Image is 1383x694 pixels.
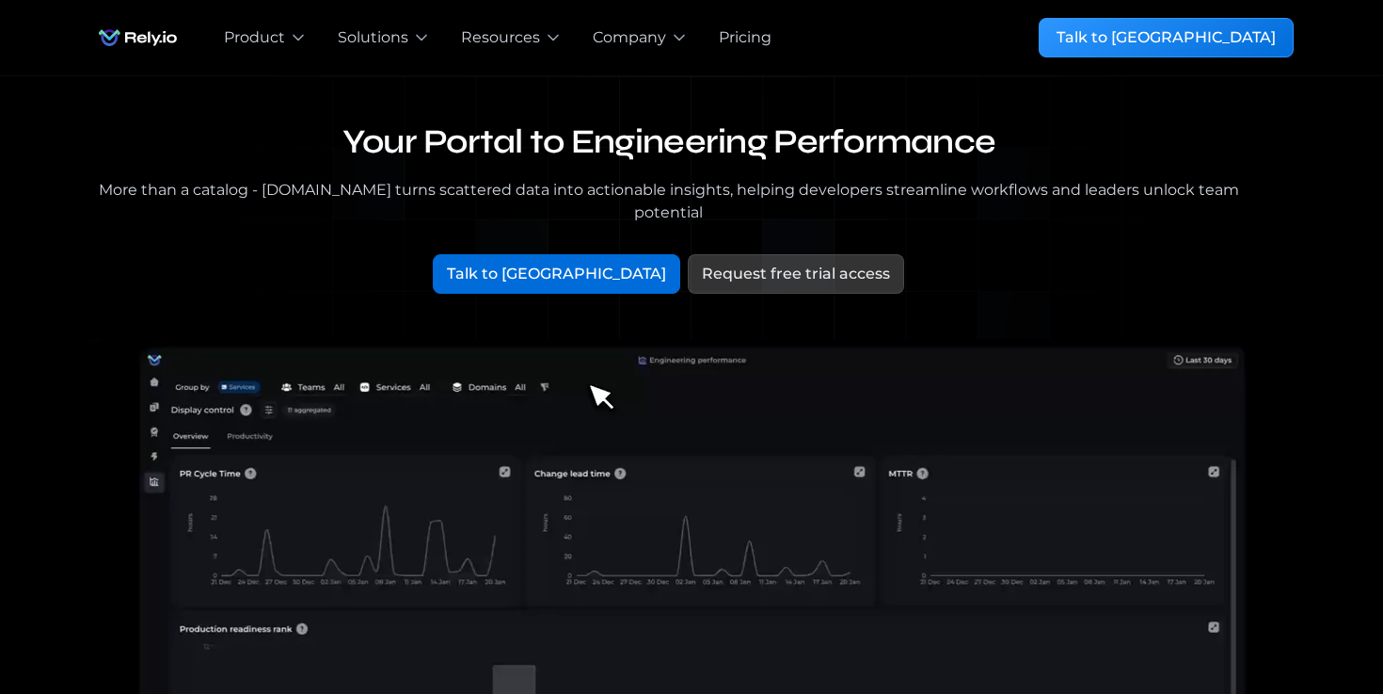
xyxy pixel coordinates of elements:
[688,254,904,294] a: Request free trial access
[224,26,285,49] div: Product
[433,254,680,294] a: Talk to [GEOGRAPHIC_DATA]
[1039,18,1294,57] a: Talk to [GEOGRAPHIC_DATA]
[702,263,890,285] div: Request free trial access
[461,26,540,49] div: Resources
[719,26,771,49] a: Pricing
[1057,26,1276,49] div: Talk to [GEOGRAPHIC_DATA]
[89,19,186,56] a: home
[89,19,186,56] img: Rely.io logo
[1259,570,1357,668] iframe: Chatbot
[593,26,666,49] div: Company
[338,26,408,49] div: Solutions
[89,179,1248,224] div: More than a catalog - [DOMAIN_NAME] turns scattered data into actionable insights, helping develo...
[447,263,666,285] div: Talk to [GEOGRAPHIC_DATA]
[89,121,1248,164] h1: Your Portal to Engineering Performance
